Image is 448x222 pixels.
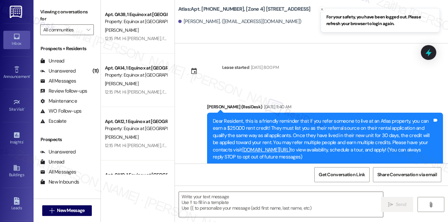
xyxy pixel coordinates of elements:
[40,58,64,65] div: Unread
[105,125,167,132] div: Property: Equinox at [GEOGRAPHIC_DATA]
[10,6,23,18] img: ResiDesk Logo
[40,169,76,176] div: All Messages
[105,134,138,140] span: [PERSON_NAME]
[3,31,30,49] a: Inbox
[23,139,24,143] span: •
[40,148,76,155] div: Unanswered
[49,208,54,213] i: 
[3,195,30,213] a: Leads
[40,98,77,105] div: Maintenance
[40,108,81,115] div: WO Follow-ups
[3,129,30,147] a: Insights •
[40,88,87,95] div: Review follow-ups
[3,162,30,180] a: Buildings
[178,6,311,13] b: Atlas: Apt. [PHONE_NUMBER], [Zone 4] [STREET_ADDRESS]
[40,179,79,186] div: New Inbounds
[396,201,406,208] span: Send
[105,65,167,72] div: Apt. 0A14, 1 Equinox at [GEOGRAPHIC_DATA]
[388,202,393,207] i: 
[34,136,101,143] div: Prospects
[207,103,443,113] div: [PERSON_NAME] (ResiDesk)
[40,118,66,125] div: Escalate
[42,205,92,216] button: New Message
[34,45,101,52] div: Prospects + Residents
[213,118,432,161] div: Dear Resident, this is a friendly reminder that if you refer someone to live at an Atlas property...
[326,14,434,27] span: For your safety, you have been logged out. Please refresh your browser to login again.
[242,146,291,153] a: [DOMAIN_NAME][URL]
[178,18,302,25] div: [PERSON_NAME]. ([EMAIL_ADDRESS][DOMAIN_NAME])
[43,24,83,35] input: All communities
[57,207,84,214] span: New Message
[314,167,369,182] button: Get Conversation Link
[40,7,94,24] label: Viewing conversations for
[3,97,30,115] a: Site Visit •
[105,11,167,18] div: Apt. 0A38, 1 Equinox at [GEOGRAPHIC_DATA]
[105,172,167,179] div: Apt. 0A10, 1 Equinox at [GEOGRAPHIC_DATA]
[381,197,413,212] button: Send
[105,18,167,25] div: Property: Equinox at [GEOGRAPHIC_DATA]
[249,64,279,71] div: [DATE] 8:00 PM
[105,118,167,125] div: Apt. 0A12, 1 Equinox at [GEOGRAPHIC_DATA]
[34,197,101,204] div: Residents
[105,27,138,33] span: [PERSON_NAME]
[377,171,437,178] span: Share Conversation via email
[428,202,433,207] i: 
[105,81,138,87] span: [PERSON_NAME]
[105,72,167,79] div: Property: Equinox at [GEOGRAPHIC_DATA]
[91,66,101,76] div: (11)
[24,106,25,111] span: •
[222,64,250,71] div: Lease started
[262,103,292,110] div: [DATE] 11:40 AM
[30,73,31,78] span: •
[40,78,76,85] div: All Messages
[86,27,90,32] i: 
[319,171,365,178] span: Get Conversation Link
[40,158,64,165] div: Unread
[373,167,441,182] button: Share Conversation via email
[319,6,325,13] button: Close toast
[40,68,76,75] div: Unanswered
